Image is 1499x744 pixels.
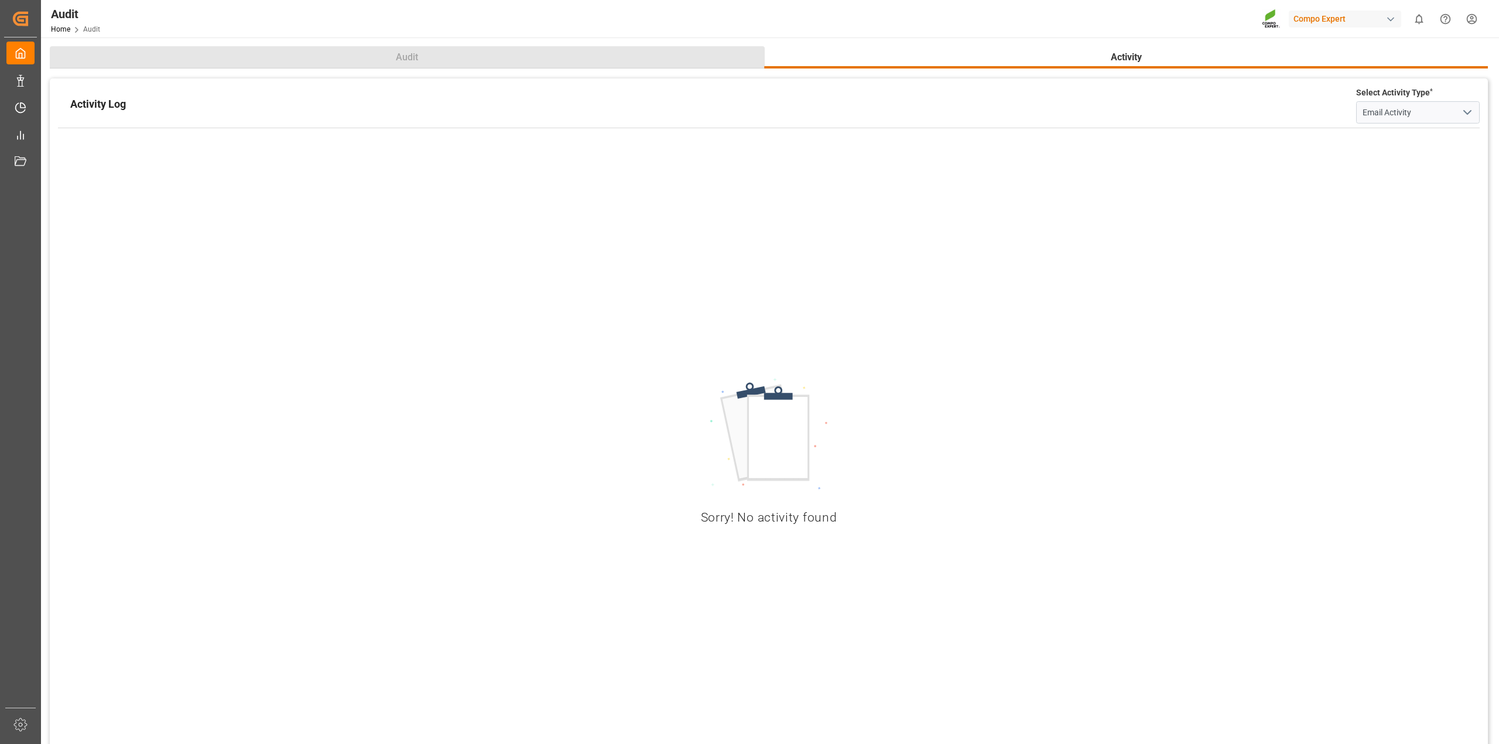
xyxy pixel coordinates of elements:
a: Home [51,25,70,33]
h1: Activity Log [70,94,126,114]
button: Audit [50,46,765,68]
h4: Sorry! No activity found [701,509,837,527]
span: Activity [1106,50,1147,64]
button: Activity [765,46,1488,68]
button: open menu [1458,104,1476,122]
button: Help Center [1432,6,1459,32]
label: Select Activity Type [1356,87,1433,99]
span: Audit [391,50,423,64]
img: Screenshot%202023-09-29%20at%2010.02.21.png_1712312052.png [1262,9,1281,29]
input: Type to search/select [1356,101,1480,124]
button: Compo Expert [1289,8,1406,30]
div: Compo Expert [1289,11,1401,28]
div: Audit [51,5,100,23]
button: show 0 new notifications [1406,6,1432,32]
img: noresult.svg [710,375,827,492]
